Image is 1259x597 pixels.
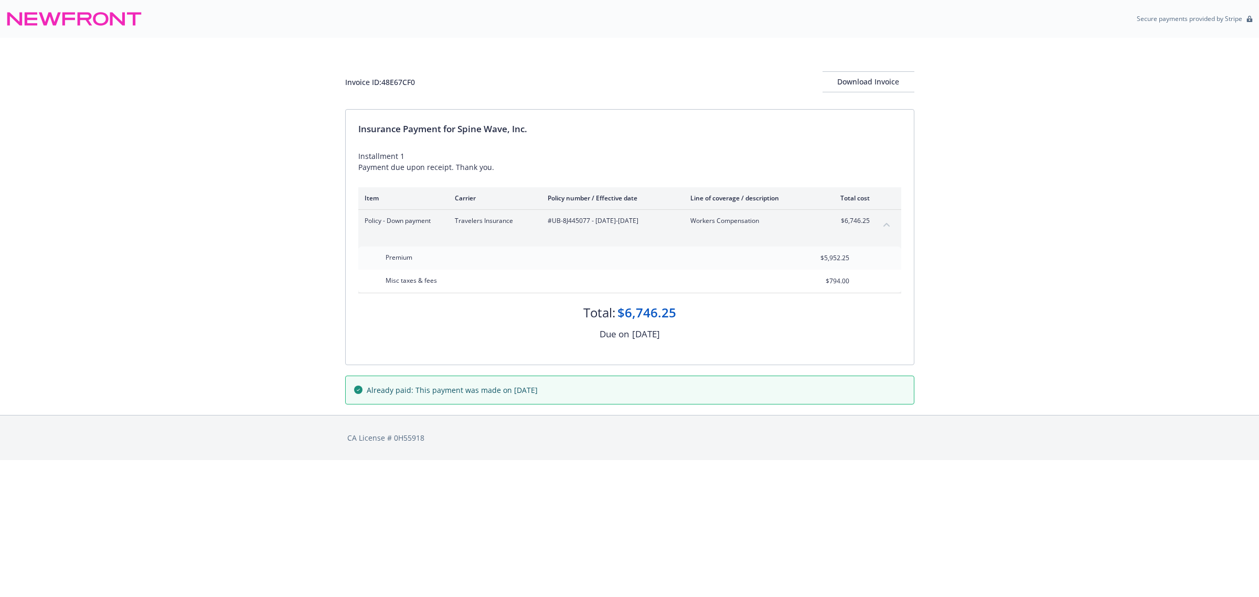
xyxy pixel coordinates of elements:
[347,432,912,443] div: CA License # 0H55918
[345,77,415,88] div: Invoice ID: 48E67CF0
[455,194,531,202] div: Carrier
[455,216,531,226] span: Travelers Insurance
[365,194,438,202] div: Item
[690,216,814,226] span: Workers Compensation
[583,304,615,322] div: Total:
[823,72,914,92] div: Download Invoice
[878,216,895,233] button: collapse content
[617,304,676,322] div: $6,746.25
[830,194,870,202] div: Total cost
[600,327,629,341] div: Due on
[690,194,814,202] div: Line of coverage / description
[365,216,438,226] span: Policy - Down payment
[367,385,538,396] span: Already paid: This payment was made on [DATE]
[1137,14,1242,23] p: Secure payments provided by Stripe
[358,151,901,173] div: Installment 1 Payment due upon receipt. Thank you.
[787,273,856,289] input: 0.00
[548,216,674,226] span: #UB-8J445077 - [DATE]-[DATE]
[823,71,914,92] button: Download Invoice
[830,216,870,226] span: $6,746.25
[358,210,901,240] div: Policy - Down paymentTravelers Insurance#UB-8J445077 - [DATE]-[DATE]Workers Compensation$6,746.25...
[386,276,437,285] span: Misc taxes & fees
[386,253,412,262] span: Premium
[787,250,856,266] input: 0.00
[632,327,660,341] div: [DATE]
[548,194,674,202] div: Policy number / Effective date
[358,122,901,136] div: Insurance Payment for Spine Wave, Inc.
